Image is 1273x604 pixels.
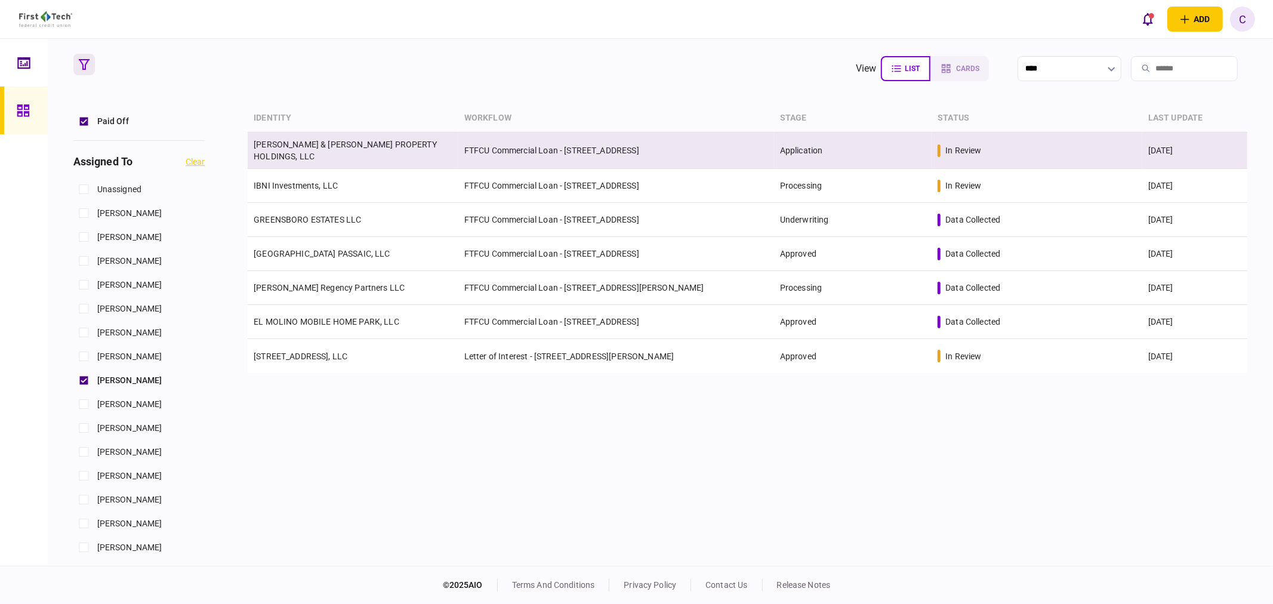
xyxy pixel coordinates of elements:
span: [PERSON_NAME] [97,422,162,434]
button: list [881,56,930,81]
span: [PERSON_NAME] [97,279,162,291]
a: EL MOLINO MOBILE HOME PARK, LLC [254,317,399,326]
button: clear [186,157,205,167]
td: [DATE] [1142,271,1247,305]
td: Application [774,132,932,169]
td: [DATE] [1142,203,1247,237]
th: status [932,104,1142,132]
td: Letter of Interest - [STREET_ADDRESS][PERSON_NAME] [458,339,774,373]
span: [PERSON_NAME] [97,326,162,339]
h3: assigned to [73,156,132,167]
td: FTFCU Commercial Loan - [STREET_ADDRESS] [458,203,774,237]
td: [DATE] [1142,305,1247,339]
td: Approved [774,305,932,339]
a: IBNI Investments, LLC [254,181,338,190]
td: Processing [774,169,932,203]
td: FTFCU Commercial Loan - [STREET_ADDRESS] [458,305,774,339]
div: © 2025 AIO [443,579,498,591]
div: data collected [945,316,1000,328]
th: identity [248,104,458,132]
td: [DATE] [1142,237,1247,271]
span: cards [956,64,979,73]
button: cards [930,56,989,81]
div: in review [945,180,981,192]
td: FTFCU Commercial Loan - [STREET_ADDRESS][PERSON_NAME] [458,271,774,305]
button: C [1230,7,1255,32]
button: open notifications list [1135,7,1160,32]
th: workflow [458,104,774,132]
td: Approved [774,339,932,373]
th: stage [774,104,932,132]
a: contact us [705,580,747,590]
span: [PERSON_NAME] [97,398,162,411]
div: data collected [945,214,1000,226]
div: in review [945,144,981,156]
span: Paid Off [97,115,129,128]
a: privacy policy [624,580,676,590]
span: [PERSON_NAME] [97,517,162,530]
button: open adding identity options [1167,7,1223,32]
div: data collected [945,248,1000,260]
a: [PERSON_NAME] & [PERSON_NAME] PROPERTY HOLDINGS, LLC [254,140,437,161]
div: data collected [945,282,1000,294]
td: Processing [774,271,932,305]
span: [PERSON_NAME] [97,446,162,458]
td: FTFCU Commercial Loan - [STREET_ADDRESS] [458,132,774,169]
td: [DATE] [1142,169,1247,203]
a: terms and conditions [512,580,595,590]
a: [GEOGRAPHIC_DATA] PASSAIC, LLC [254,249,390,258]
td: Approved [774,237,932,271]
a: [PERSON_NAME] Regency Partners LLC [254,283,405,292]
span: [PERSON_NAME] [97,255,162,267]
span: [PERSON_NAME] [97,541,162,554]
div: view [856,61,877,76]
td: [DATE] [1142,339,1247,373]
td: Underwriting [774,203,932,237]
span: unassigned [97,183,141,196]
img: client company logo [19,11,72,27]
a: GREENSBORO ESTATES LLC [254,215,361,224]
span: list [905,64,920,73]
span: [PERSON_NAME] [97,494,162,506]
a: release notes [777,580,831,590]
a: [STREET_ADDRESS], LLC [254,352,347,361]
span: [PERSON_NAME] [97,207,162,220]
span: [PERSON_NAME] [97,350,162,363]
span: [PERSON_NAME] [97,470,162,482]
td: FTFCU Commercial Loan - [STREET_ADDRESS] [458,237,774,271]
span: [PERSON_NAME] [97,303,162,315]
td: FTFCU Commercial Loan - [STREET_ADDRESS] [458,169,774,203]
div: in review [945,350,981,362]
span: [PERSON_NAME] [97,231,162,244]
th: last update [1142,104,1247,132]
span: [PERSON_NAME] [97,374,162,387]
td: [DATE] [1142,132,1247,169]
